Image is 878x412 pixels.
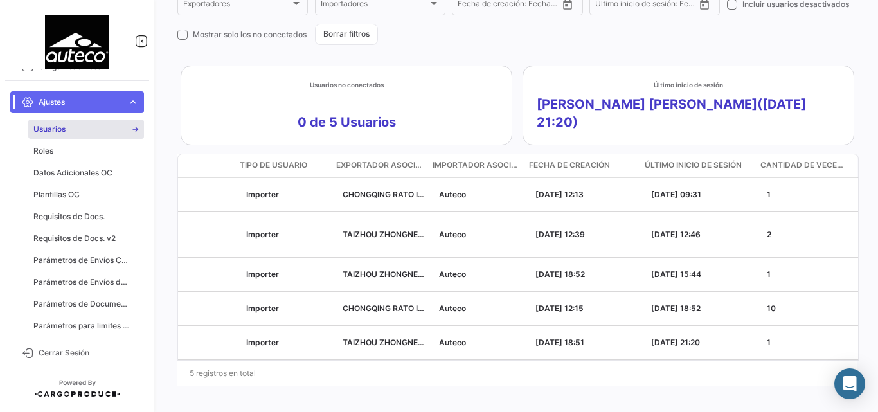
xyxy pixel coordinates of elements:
[246,303,279,313] span: Importer
[535,229,585,239] span: [DATE] 12:39
[343,269,429,280] p: TAIZHOU ZHONGNENG IMPORT AND E,KYBER TRADE FINANCE LLC,PINNACLE TRADE VENTURES PTE. L,NINGBO MAGI...
[193,29,307,40] span: Mostrar solo los no conectados
[33,320,131,332] span: Parámetros para limites sensores
[336,159,422,171] span: Exportador asociado
[427,154,524,177] datatable-header-cell: Importador asociado
[439,229,525,240] p: Auteco
[33,167,112,179] span: Datos Adicionales OC
[767,269,771,279] span: 1
[767,303,776,313] span: 10
[246,190,279,199] span: Importer
[246,269,279,279] span: Importer
[33,255,131,266] span: Parámetros de Envíos Cargas Marítimas
[28,273,144,292] a: Parámetros de Envíos de Cargas Terrestres
[767,337,771,347] span: 1
[343,229,429,240] p: TAIZHOU ZHONGNENG IMPORT AND E,KYBER TRADE FINANCE LLC,PINNACLE TRADE VENTURES PTE. L,NINGBO MAGI...
[645,159,742,171] span: Último inicio de sesión
[33,233,116,244] span: Requisitos de Docs. v2
[343,337,429,348] p: TAIZHOU ZHONGNENG IMPORT AND E,KYBER TRADE FINANCE LLC,PINNACLE TRADE VENTURES PTE. L,NINGBO MAGI...
[651,269,701,279] span: [DATE] 15:44
[651,229,701,239] span: [DATE] 12:46
[651,190,701,199] span: [DATE] 09:31
[458,1,501,10] input: Fecha Desde
[439,189,525,201] p: Auteco
[28,316,144,336] a: Parámetros para limites sensores
[640,154,755,177] datatable-header-cell: Último inicio de sesión
[343,189,429,201] p: CHONGQING RATO INTELLIGENT EQUIPMEN,CHONGQING ZONSEN GROUP,OVERSEAS FACTORING LLC,TAIZHOU ZHONGNE...
[439,337,525,348] p: Auteco
[433,159,519,171] span: Importador asociado
[529,159,610,171] span: Fecha de creación
[439,269,525,280] p: Auteco
[28,141,144,161] a: Roles
[246,229,279,239] span: Importer
[183,1,291,10] span: Exportadores
[535,303,584,313] span: [DATE] 12:15
[760,159,847,171] span: Cantidad de Veces Conectado
[535,337,584,347] span: [DATE] 18:51
[246,337,279,347] span: Importer
[535,190,584,199] span: [DATE] 12:13
[524,154,640,177] datatable-header-cell: Fecha de creación
[535,269,585,279] span: [DATE] 18:52
[321,1,428,10] span: Importadores
[45,15,109,80] img: 4e60ea66-e9d8-41bd-bd0e-266a1ab356ac.jpeg
[595,1,639,10] input: Fecha Desde
[177,357,857,390] div: 5 registros en total
[767,190,771,199] span: 1
[28,185,144,204] a: Plantillas OC
[33,211,105,222] span: Requisitos de Docs.
[28,163,144,183] a: Datos Adicionales OC
[343,303,429,314] p: CHONGQING RATO INTELLIGENT EQUIPMEN,CHONGQING ZONSEN GROUP,OVERSEAS FACTORING LLC,TAIZHOU ZHONGNE...
[28,229,144,248] a: Requisitos de Docs. v2
[315,24,378,45] button: Borrar filtros
[755,154,852,177] datatable-header-cell: Cantidad de Veces Conectado
[33,123,66,135] span: Usuarios
[33,145,53,157] span: Roles
[235,154,331,177] datatable-header-cell: Tipo de usuario
[510,1,558,10] input: Fecha Hasta
[28,120,144,139] a: Usuarios
[33,189,80,201] span: Plantillas OC
[28,294,144,314] a: Parámetros de Documentos
[240,159,307,171] span: Tipo de usuario
[28,251,144,270] a: Parámetros de Envíos Cargas Marítimas
[127,96,139,108] span: expand_more
[39,96,122,108] span: Ajustes
[648,1,695,10] input: Fecha Hasta
[33,298,131,310] span: Parámetros de Documentos
[439,303,525,314] p: Auteco
[651,303,701,313] span: [DATE] 18:52
[767,229,771,239] span: 2
[33,276,131,288] span: Parámetros de Envíos de Cargas Terrestres
[28,207,144,226] a: Requisitos de Docs.
[331,154,427,177] datatable-header-cell: Exportador asociado
[39,347,139,359] span: Cerrar Sesión
[651,337,700,347] span: [DATE] 21:20
[834,368,865,399] div: Abrir Intercom Messenger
